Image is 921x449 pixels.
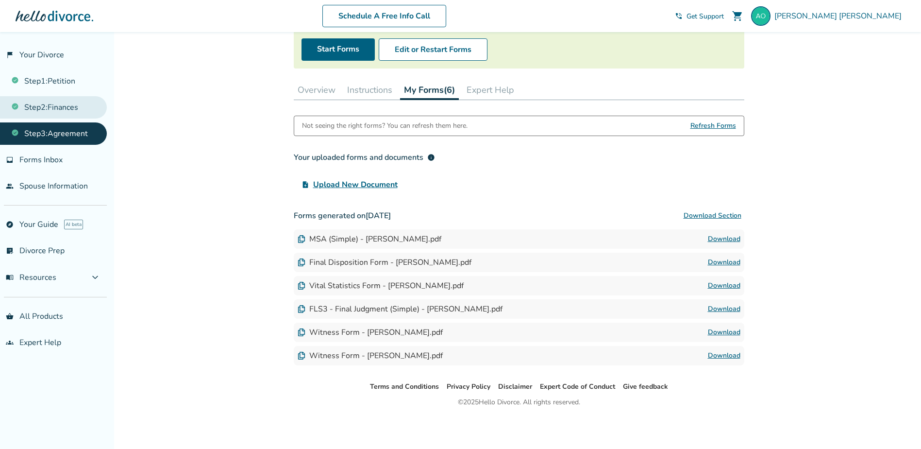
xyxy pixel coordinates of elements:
div: MSA (Simple) - [PERSON_NAME].pdf [298,234,441,244]
span: people [6,182,14,190]
div: Your uploaded forms and documents [294,152,435,163]
div: Vital Statistics Form - [PERSON_NAME].pdf [298,280,464,291]
div: Witness Form - [PERSON_NAME].pdf [298,327,443,338]
a: Download [708,303,740,315]
a: Download [708,350,740,362]
span: phone_in_talk [675,12,683,20]
img: Document [298,352,305,360]
a: Terms and Conditions [370,382,439,391]
span: Refresh Forms [690,116,736,136]
div: Witness Form - [PERSON_NAME].pdf [298,350,443,361]
div: © 2025 Hello Divorce. All rights reserved. [458,397,580,408]
a: Download [708,280,740,292]
span: menu_book [6,274,14,281]
span: list_alt_check [6,247,14,255]
img: Document [298,282,305,290]
li: Give feedback [623,381,668,393]
a: Schedule A Free Info Call [322,5,446,27]
span: Resources [6,272,56,283]
img: Document [298,235,305,243]
a: Privacy Policy [447,382,490,391]
span: groups [6,339,14,346]
div: Not seeing the right forms? You can refresh them here. [302,116,468,136]
img: Document [298,305,305,313]
li: Disclaimer [498,381,532,393]
span: [PERSON_NAME] [PERSON_NAME] [774,11,905,21]
button: Overview [294,80,339,100]
img: Document [298,259,305,266]
img: Document [298,328,305,336]
a: Expert Code of Conduct [540,382,615,391]
img: angela@osbhome.com [751,6,770,26]
span: shopping_cart [732,10,743,22]
span: Forms Inbox [19,155,63,165]
span: expand_more [89,272,101,283]
span: shopping_basket [6,312,14,320]
div: Final Disposition Form - [PERSON_NAME].pdf [298,257,471,268]
button: My Forms(6) [400,80,459,100]
a: Download [708,257,740,268]
span: inbox [6,156,14,164]
button: Instructions [343,80,396,100]
span: Get Support [687,12,724,21]
h3: Forms generated on [DATE] [294,206,744,225]
span: upload_file [301,181,309,189]
button: Edit or Restart Forms [379,38,487,61]
a: Start Forms [301,38,375,61]
a: Download [708,233,740,245]
div: FLS3 - Final Judgment (Simple) - [PERSON_NAME].pdf [298,304,502,314]
span: flag_2 [6,51,14,59]
a: Download [708,327,740,338]
button: Download Section [681,206,744,225]
a: phone_in_talkGet Support [675,12,724,21]
iframe: Chat Widget [872,402,921,449]
span: info [427,154,435,161]
span: explore [6,221,14,228]
span: Upload New Document [313,179,398,190]
span: AI beta [64,220,83,229]
button: Expert Help [463,80,518,100]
